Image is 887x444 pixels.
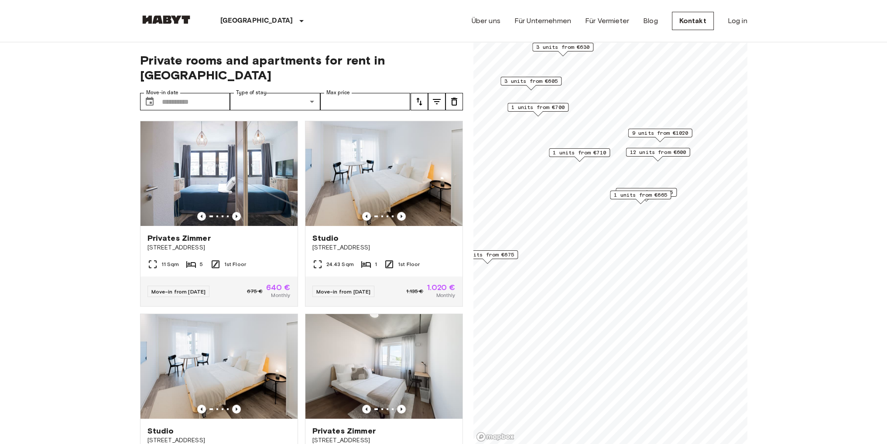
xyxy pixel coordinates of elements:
[643,16,658,26] a: Blog
[236,89,267,96] label: Type of stay
[140,15,192,24] img: Habyt
[224,260,246,268] span: 1st Floor
[549,148,610,162] div: Map marker
[406,287,423,295] span: 1.135 €
[312,243,455,252] span: [STREET_ADDRESS]
[398,260,420,268] span: 1st Floor
[305,121,463,307] a: Marketing picture of unit DE-04-001-015-01HPrevious imagePrevious imageStudio[STREET_ADDRESS]24.4...
[232,405,241,413] button: Previous image
[728,16,747,26] a: Log in
[445,93,463,110] button: tune
[141,93,158,110] button: Choose date
[271,291,290,299] span: Monthly
[397,212,406,221] button: Previous image
[305,314,462,419] img: Marketing picture of unit DE-04-037-018-02Q
[151,288,206,295] span: Move-in from [DATE]
[626,148,690,161] div: Map marker
[266,283,291,291] span: 640 €
[197,212,206,221] button: Previous image
[161,260,179,268] span: 11 Sqm
[461,251,514,259] span: 2 units from €675
[326,89,350,96] label: Max price
[312,233,339,243] span: Studio
[316,288,371,295] span: Move-in from [DATE]
[436,291,455,299] span: Monthly
[632,129,688,137] span: 9 units from €1020
[411,93,428,110] button: tune
[220,16,293,26] p: [GEOGRAPHIC_DATA]
[507,103,569,116] div: Map marker
[427,283,455,291] span: 1.020 €
[326,260,354,268] span: 24.43 Sqm
[147,426,174,436] span: Studio
[375,260,377,268] span: 1
[536,43,589,51] span: 3 units from €630
[504,77,558,85] span: 3 units from €605
[362,405,371,413] button: Previous image
[457,250,518,264] div: Map marker
[476,432,514,442] a: Mapbox logo
[614,191,667,199] span: 1 units from €665
[140,121,298,226] img: Marketing picture of unit DE-04-042-001-02HF
[140,53,463,82] span: Private rooms and apartments for rent in [GEOGRAPHIC_DATA]
[514,16,571,26] a: Für Unternehmen
[140,121,298,307] a: Marketing picture of unit DE-04-042-001-02HFPrevious imagePrevious imagePrivates Zimmer[STREET_AD...
[553,149,606,157] span: 1 units from €710
[305,121,462,226] img: Marketing picture of unit DE-04-001-015-01H
[200,260,203,268] span: 5
[585,16,629,26] a: Für Vermieter
[511,103,565,111] span: 1 units from €700
[620,188,673,196] span: 1 units from €655
[472,16,500,26] a: Über uns
[140,314,298,419] img: Marketing picture of unit DE-04-001-014-01H
[362,212,371,221] button: Previous image
[500,77,562,90] div: Map marker
[397,405,406,413] button: Previous image
[628,129,692,142] div: Map marker
[247,287,263,295] span: 675 €
[232,212,241,221] button: Previous image
[147,233,211,243] span: Privates Zimmer
[532,43,593,56] div: Map marker
[312,426,376,436] span: Privates Zimmer
[147,243,291,252] span: [STREET_ADDRESS]
[616,188,677,202] div: Map marker
[428,93,445,110] button: tune
[146,89,178,96] label: Move-in date
[197,405,206,413] button: Previous image
[672,12,714,30] a: Kontakt
[610,191,671,204] div: Map marker
[630,148,686,156] span: 12 units from €600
